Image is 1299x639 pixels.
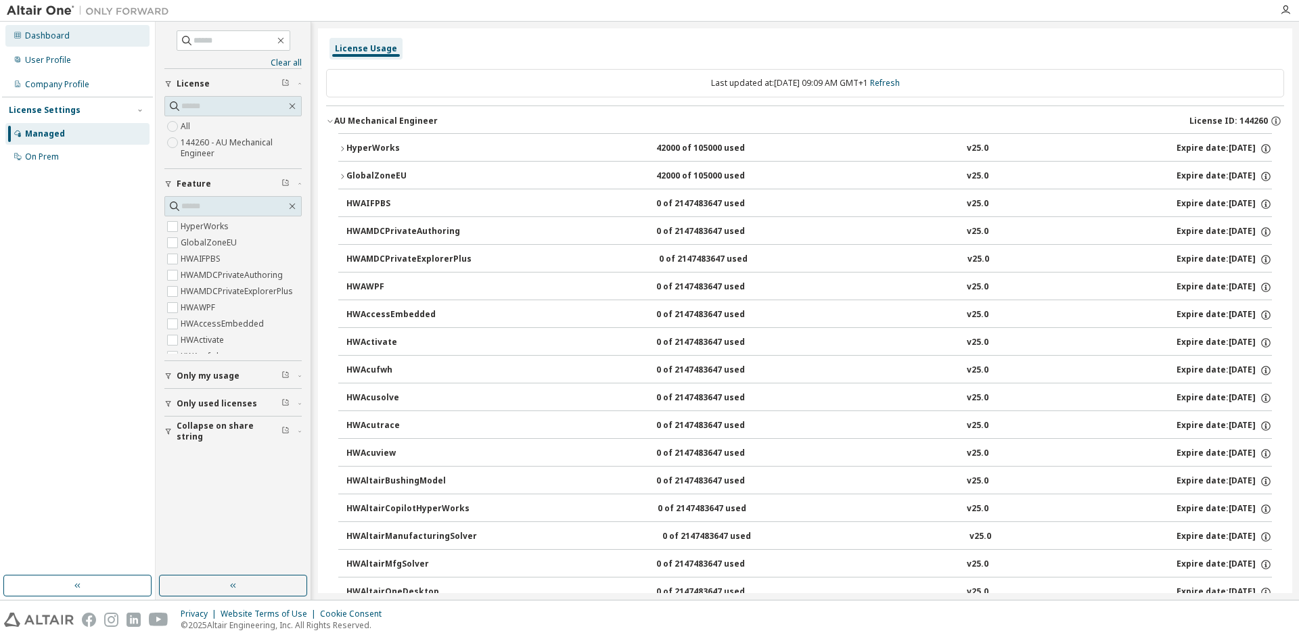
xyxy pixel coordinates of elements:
[662,531,784,543] div: 0 of 2147483647 used
[25,151,59,162] div: On Prem
[1177,392,1272,404] div: Expire date: [DATE]
[656,309,778,321] div: 0 of 2147483647 used
[338,162,1272,191] button: GlobalZoneEU42000 of 105000 usedv25.0Expire date:[DATE]
[656,226,778,238] div: 0 of 2147483647 used
[334,116,438,126] div: AU Mechanical Engineer
[181,267,286,283] label: HWAMDCPrivateAuthoring
[104,613,118,627] img: instagram.svg
[656,143,778,155] div: 42000 of 105000 used
[346,577,1272,607] button: HWAltairOneDesktop0 of 2147483647 usedv25.0Expire date:[DATE]
[346,198,468,210] div: HWAIFPBS
[346,143,468,155] div: HyperWorks
[181,332,227,348] label: HWActivate
[346,273,1272,302] button: HWAWPF0 of 2147483647 usedv25.0Expire date:[DATE]
[967,337,988,349] div: v25.0
[346,559,468,571] div: HWAltairMfgSolver
[181,283,296,300] label: HWAMDCPrivateExplorerPlus
[346,439,1272,469] button: HWAcuview0 of 2147483647 usedv25.0Expire date:[DATE]
[1177,364,1272,377] div: Expire date: [DATE]
[346,503,470,515] div: HWAltairCopilotHyperWorks
[659,254,781,266] div: 0 of 2147483647 used
[658,503,779,515] div: 0 of 2147483647 used
[656,170,778,183] div: 42000 of 105000 used
[181,218,231,235] label: HyperWorks
[181,135,302,162] label: 144260 - AU Mechanical Engineer
[1177,531,1272,543] div: Expire date: [DATE]
[177,78,210,89] span: License
[656,448,778,460] div: 0 of 2147483647 used
[181,251,223,267] label: HWAIFPBS
[181,235,240,251] label: GlobalZoneEU
[1177,198,1272,210] div: Expire date: [DATE]
[177,398,257,409] span: Only used licenses
[1177,448,1272,460] div: Expire date: [DATE]
[346,448,468,460] div: HWAcuview
[346,475,468,488] div: HWAltairBushingModel
[656,586,778,598] div: 0 of 2147483647 used
[181,118,193,135] label: All
[181,348,224,364] label: HWAcufwh
[320,609,390,619] div: Cookie Consent
[967,586,988,598] div: v25.0
[346,392,468,404] div: HWAcusolve
[177,421,281,442] span: Collapse on share string
[346,383,1272,413] button: HWAcusolve0 of 2147483647 usedv25.0Expire date:[DATE]
[1177,309,1272,321] div: Expire date: [DATE]
[177,371,240,381] span: Only my usage
[967,448,988,460] div: v25.0
[9,105,81,116] div: License Settings
[656,420,778,432] div: 0 of 2147483647 used
[4,613,74,627] img: altair_logo.svg
[7,4,176,18] img: Altair One
[346,420,468,432] div: HWAcutrace
[1177,420,1272,432] div: Expire date: [DATE]
[656,198,778,210] div: 0 of 2147483647 used
[346,494,1272,524] button: HWAltairCopilotHyperWorks0 of 2147483647 usedv25.0Expire date:[DATE]
[346,328,1272,358] button: HWActivate0 of 2147483647 usedv25.0Expire date:[DATE]
[346,254,472,266] div: HWAMDCPrivateExplorerPlus
[346,356,1272,385] button: HWAcufwh0 of 2147483647 usedv25.0Expire date:[DATE]
[970,531,991,543] div: v25.0
[346,217,1272,247] button: HWAMDCPrivateAuthoring0 of 2147483647 usedv25.0Expire date:[DATE]
[25,128,65,139] div: Managed
[967,420,988,432] div: v25.0
[181,609,221,619] div: Privacy
[1177,475,1272,488] div: Expire date: [DATE]
[967,226,988,238] div: v25.0
[346,189,1272,219] button: HWAIFPBS0 of 2147483647 usedv25.0Expire date:[DATE]
[346,531,477,543] div: HWAltairManufacturingSolver
[281,179,290,189] span: Clear filter
[181,316,267,332] label: HWAccessEmbedded
[1177,281,1272,293] div: Expire date: [DATE]
[967,170,988,183] div: v25.0
[281,426,290,437] span: Clear filter
[870,77,900,89] a: Refresh
[149,613,168,627] img: youtube.svg
[1177,337,1272,349] div: Expire date: [DATE]
[1177,254,1272,266] div: Expire date: [DATE]
[25,55,71,66] div: User Profile
[1177,226,1272,238] div: Expire date: [DATE]
[177,179,211,189] span: Feature
[326,69,1284,97] div: Last updated at: [DATE] 09:09 AM GMT+1
[164,69,302,99] button: License
[656,281,778,293] div: 0 of 2147483647 used
[656,392,778,404] div: 0 of 2147483647 used
[656,364,778,377] div: 0 of 2147483647 used
[346,309,468,321] div: HWAccessEmbedded
[1177,559,1272,571] div: Expire date: [DATE]
[346,411,1272,441] button: HWAcutrace0 of 2147483647 usedv25.0Expire date:[DATE]
[346,586,468,598] div: HWAltairOneDesktop
[346,226,468,238] div: HWAMDCPrivateAuthoring
[967,503,988,515] div: v25.0
[346,281,468,293] div: HWAWPF
[967,559,988,571] div: v25.0
[181,619,390,631] p: © 2025 Altair Engineering, Inc. All Rights Reserved.
[181,300,218,316] label: HWAWPF
[967,198,988,210] div: v25.0
[164,389,302,419] button: Only used licenses
[221,609,320,619] div: Website Terms of Use
[346,170,468,183] div: GlobalZoneEU
[967,143,988,155] div: v25.0
[25,79,89,90] div: Company Profile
